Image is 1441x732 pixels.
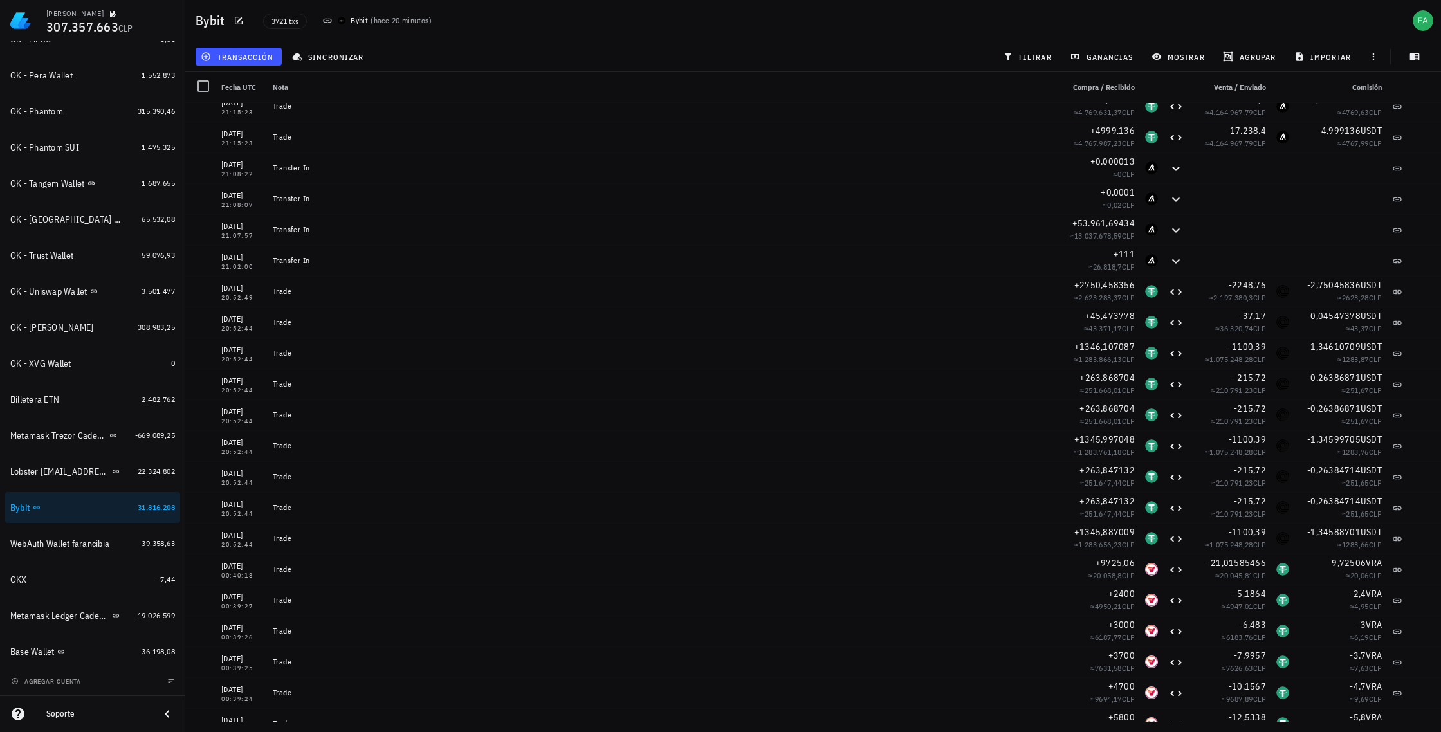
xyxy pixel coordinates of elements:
[1369,107,1382,117] span: CLP
[1346,509,1368,518] span: 251,65
[171,358,175,368] span: 0
[221,109,262,116] div: 21:15:23
[5,240,180,271] a: OK - Trust Wallet 59.076,93
[1074,138,1135,148] span: ≈
[1074,279,1135,291] span: +2750,458356
[1108,619,1135,630] span: +3000
[196,48,282,66] button: transacción
[1078,107,1122,117] span: 4.769.631,37
[1240,619,1267,630] span: -6,483
[142,214,175,224] span: 65.532,08
[5,168,180,199] a: OK - Tangem Wallet 1.687.655
[1145,192,1158,205] div: ALGO-icon
[1107,200,1122,210] span: 0,02
[10,466,109,477] div: Lobster [EMAIL_ADDRESS][DOMAIN_NAME]
[1227,125,1266,136] span: -17.238,4
[1218,48,1283,66] button: agrupar
[1080,416,1135,426] span: ≈
[10,286,87,297] div: OK - Uniswap Wallet
[1095,632,1122,642] span: 6187,77
[273,132,1052,142] div: Trade
[1253,354,1266,364] span: CLP
[1078,138,1122,148] span: 4.767.987,23
[1307,403,1361,414] span: -0,26386871
[1226,632,1253,642] span: 6183,76
[295,51,363,62] span: sincronizar
[1225,51,1276,62] span: agrupar
[1369,293,1382,302] span: CLP
[1078,447,1122,457] span: 1.283.761,18
[1220,324,1253,333] span: 36.320,74
[135,430,175,440] span: -669.089,25
[221,325,262,332] div: 20:52:44
[1276,285,1289,298] div: ONDO-icon
[1276,316,1289,329] div: ONDO-icon
[1240,310,1267,322] span: -37,17
[1122,293,1135,302] span: CLP
[1337,107,1382,117] span: ≈
[1096,557,1135,569] span: +9725,06
[273,348,1052,358] div: Trade
[1058,72,1140,103] div: Compra / Recibido
[371,14,432,27] span: ( )
[1095,663,1122,673] span: 7631,58
[1352,82,1382,92] span: Comisión
[5,492,180,523] a: Bybit 31.816.208
[1234,403,1266,414] span: -215,72
[273,410,1052,420] div: Trade
[1307,279,1361,291] span: -2,75045836
[1361,403,1382,414] span: USDT
[1084,324,1135,333] span: ≈
[1226,601,1253,611] span: 4947,01
[1146,48,1213,66] button: mostrar
[273,317,1052,327] div: Trade
[1122,354,1135,364] span: CLP
[1307,495,1361,507] span: -0,26384714
[1095,694,1122,704] span: 9694,17
[221,343,262,356] div: [DATE]
[1234,495,1266,507] span: -215,72
[46,8,104,19] div: [PERSON_NAME]
[1354,663,1369,673] span: 7,63
[1122,416,1135,426] span: CLP
[1145,161,1158,174] div: ALGO-icon
[1354,694,1369,704] span: 9,69
[1080,385,1135,395] span: ≈
[216,72,268,103] div: Fecha UTC
[273,82,288,92] span: Nota
[142,394,175,404] span: 2.482.762
[221,313,262,325] div: [DATE]
[1229,341,1266,352] span: -1100,39
[1328,557,1366,569] span: -9,72506
[287,48,372,66] button: sincronizar
[5,348,180,379] a: OK - XVG Wallet 0
[5,636,180,667] a: Base Wallet 36.198,08
[1354,601,1369,611] span: 4,95
[203,51,273,62] span: transacción
[10,574,27,585] div: OKX
[1209,354,1253,364] span: 1.075.248,28
[1122,138,1135,148] span: CLP
[1361,310,1382,322] span: USDT
[138,466,175,476] span: 22.324.802
[1209,107,1253,117] span: 4.164.967,79
[1253,293,1266,302] span: CLP
[10,358,71,369] div: OK - XVG Wallet
[138,322,175,332] span: 308.983,25
[1074,107,1135,117] span: ≈
[221,140,262,147] div: 21:15:23
[1214,82,1266,92] span: Venta / Enviado
[221,96,262,109] div: [DATE]
[1361,125,1382,136] span: USDT
[1307,310,1361,322] span: -0,04547378
[14,677,81,686] span: agregar cuenta
[10,430,107,441] div: Metamask Trezor Cadenas Ethereum, Binance SC,
[5,276,180,307] a: OK - Uniswap Wallet 3.501.477
[10,322,94,333] div: OK - [PERSON_NAME]
[138,502,175,512] span: 31.816.208
[1122,231,1135,241] span: CLP
[1350,571,1369,580] span: 20,06
[1093,262,1122,271] span: 26.818,7
[1216,509,1253,518] span: 210.791,23
[1078,540,1122,549] span: 1.283.656,23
